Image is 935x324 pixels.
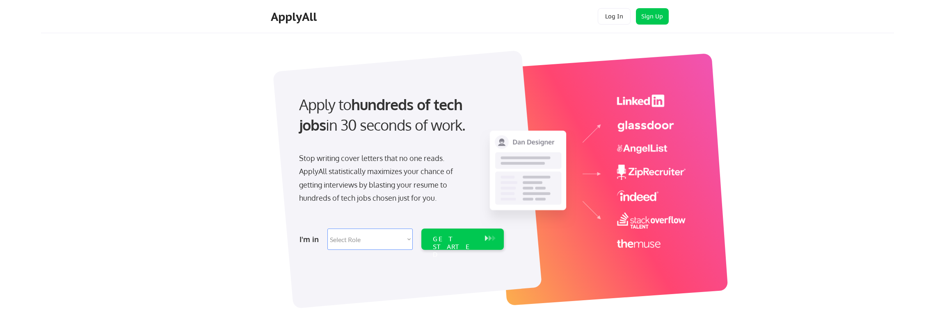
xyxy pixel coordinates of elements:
[636,8,669,25] button: Sign Up
[299,94,501,136] div: Apply to in 30 seconds of work.
[299,95,466,134] strong: hundreds of tech jobs
[271,10,319,24] div: ApplyAll
[598,8,631,25] button: Log In
[299,233,322,246] div: I'm in
[299,152,468,205] div: Stop writing cover letters that no one reads. ApplyAll statistically maximizes your chance of get...
[433,235,477,259] div: GET STARTED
